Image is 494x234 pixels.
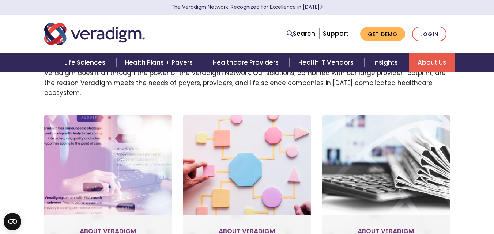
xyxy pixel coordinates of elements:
[4,213,21,230] button: Open CMP widget
[320,4,323,11] span: Learn More
[56,53,116,72] a: Life Sciences
[365,53,409,72] a: Insights
[44,68,450,98] p: Veradigm does it all through the power of the Veradigm Network. Our solutions, combined with our ...
[360,27,405,41] a: Get Demo
[409,53,455,72] a: About Us
[323,29,348,38] a: Support
[204,53,290,72] a: Healthcare Providers
[412,27,446,42] a: Login
[44,22,145,46] img: Veradigm logo
[290,53,365,72] a: Health IT Vendors
[171,4,323,11] a: The Veradigm Network: Recognized for Excellence in [DATE]Learn More
[287,29,315,39] a: Search
[116,53,204,72] a: Health Plans + Payers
